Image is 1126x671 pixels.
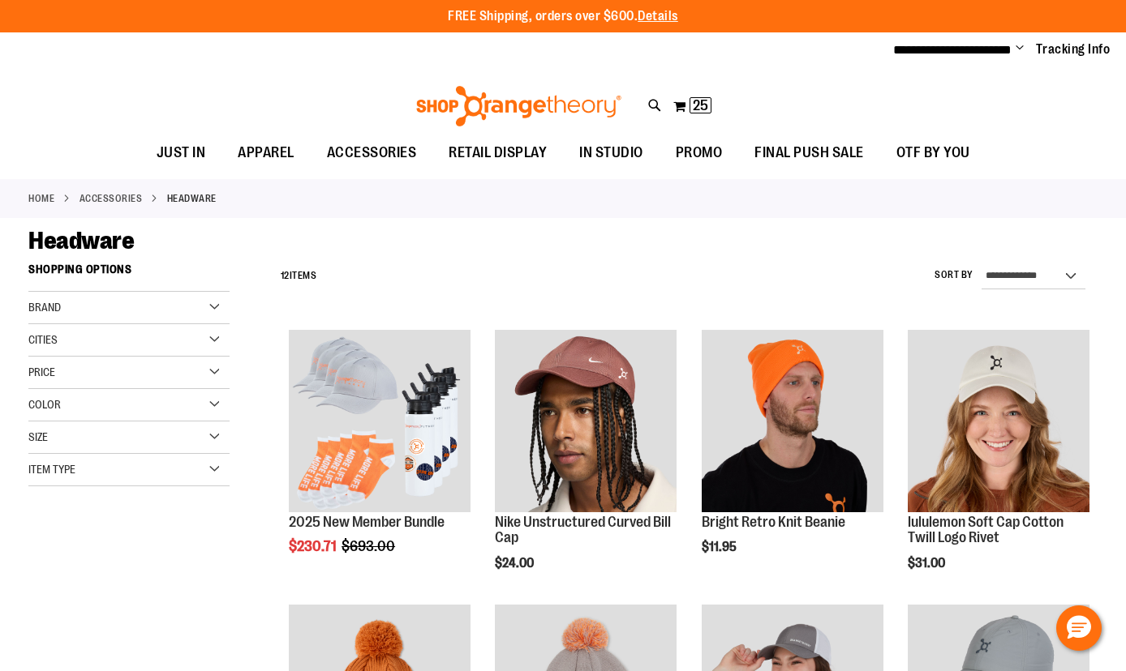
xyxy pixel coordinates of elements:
[28,227,134,254] span: Headware
[908,556,948,571] span: $31.00
[28,365,55,378] span: Price
[935,268,973,282] label: Sort By
[702,330,883,511] img: Bright Retro Knit Beanie
[896,135,970,171] span: OTF BY YOU
[289,538,339,554] span: $230.71
[1036,41,1111,58] a: Tracking Info
[311,135,433,171] a: ACCESSORIES
[694,322,892,596] div: product
[80,191,143,206] a: ACCESSORIES
[414,86,624,126] img: Shop Orangetheory
[342,538,398,554] span: $693.00
[495,514,671,546] a: Nike Unstructured Curved Bill Cap
[28,430,48,443] span: Size
[495,330,677,514] a: Nike Unstructured Curved Bill Cap
[327,135,417,171] span: ACCESSORIES
[28,301,61,314] span: Brand
[28,255,230,292] strong: Shopping Options
[449,135,547,171] span: RETAIL DISPLAY
[702,540,739,554] span: $11.95
[495,556,536,571] span: $24.00
[28,191,54,206] a: Home
[908,330,1089,514] a: Main view of 2024 Convention lululemon Soft Cap Cotton Twill Logo Rivet
[908,330,1089,511] img: Main view of 2024 Convention lululemon Soft Cap Cotton Twill Logo Rivet
[660,135,739,172] a: PROMO
[28,398,61,411] span: Color
[157,135,206,171] span: JUST IN
[702,330,883,514] a: Bright Retro Knit Beanie
[281,322,479,596] div: product
[238,135,294,171] span: APPAREL
[448,7,678,26] p: FREE Shipping, orders over $600.
[1016,41,1024,58] button: Account menu
[281,270,290,281] span: 12
[693,97,708,113] span: 25
[28,333,58,346] span: Cities
[289,514,445,530] a: 2025 New Member Bundle
[754,135,864,171] span: FINAL PUSH SALE
[289,330,471,514] a: 2025 New Member Bundle
[281,263,317,288] h2: Items
[880,135,986,172] a: OTF BY YOU
[563,135,660,172] a: IN STUDIO
[289,330,471,511] img: 2025 New Member Bundle
[579,135,643,171] span: IN STUDIO
[702,514,845,530] a: Bright Retro Knit Beanie
[167,191,217,206] strong: Headware
[28,463,75,476] span: Item Type
[638,9,678,24] a: Details
[140,135,222,172] a: JUST IN
[908,514,1064,546] a: lululemon Soft Cap Cotton Twill Logo Rivet
[738,135,880,172] a: FINAL PUSH SALE
[432,135,563,172] a: RETAIL DISPLAY
[495,330,677,511] img: Nike Unstructured Curved Bill Cap
[487,322,685,612] div: product
[900,322,1098,612] div: product
[221,135,311,172] a: APPAREL
[1056,605,1102,651] button: Hello, have a question? Let’s chat.
[676,135,723,171] span: PROMO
